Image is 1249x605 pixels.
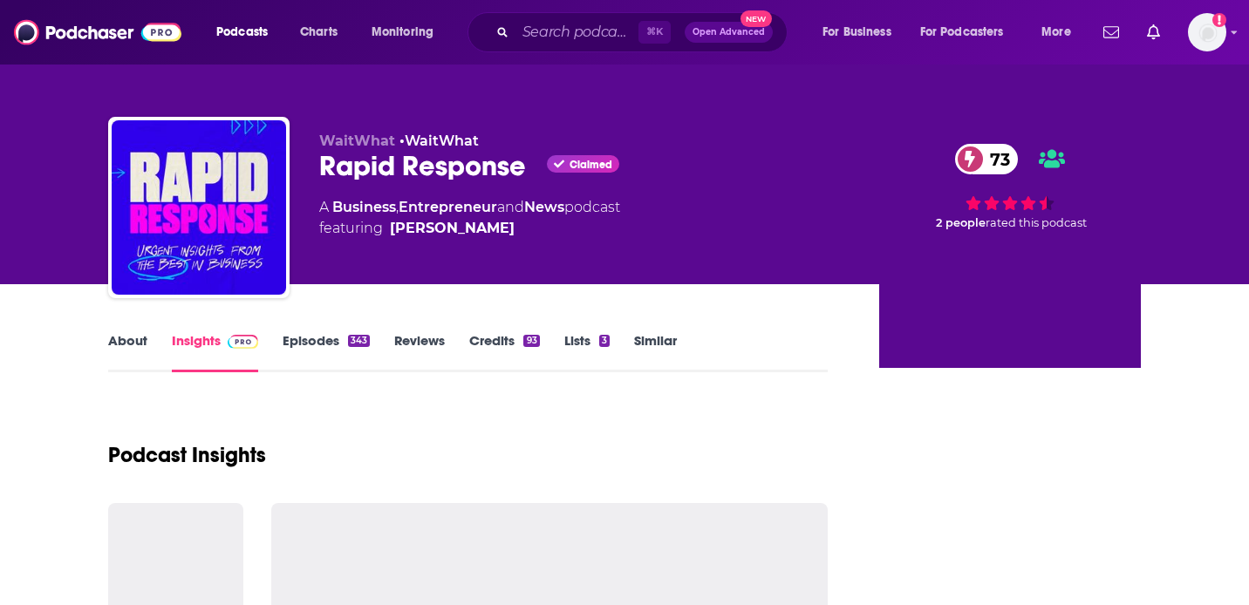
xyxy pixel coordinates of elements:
[319,197,620,239] div: A podcast
[1029,18,1093,46] button: open menu
[822,20,891,44] span: For Business
[283,332,370,372] a: Episodes343
[1096,17,1126,47] a: Show notifications dropdown
[399,133,479,149] span: •
[986,216,1087,229] span: rated this podcast
[332,199,396,215] a: Business
[172,332,258,372] a: InsightsPodchaser Pro
[394,332,445,372] a: Reviews
[300,20,338,44] span: Charts
[909,18,1029,46] button: open menu
[372,20,433,44] span: Monitoring
[570,160,612,169] span: Claimed
[638,21,671,44] span: ⌘ K
[1212,13,1226,27] svg: Add a profile image
[108,332,147,372] a: About
[319,133,395,149] span: WaitWhat
[228,335,258,349] img: Podchaser Pro
[1140,17,1167,47] a: Show notifications dropdown
[14,16,181,49] img: Podchaser - Follow, Share and Rate Podcasts
[112,120,286,295] img: Rapid Response
[1041,20,1071,44] span: More
[973,144,1019,174] span: 73
[108,442,266,468] h1: Podcast Insights
[523,335,539,347] div: 93
[634,332,677,372] a: Similar
[405,133,479,149] a: WaitWhat
[1188,13,1226,51] button: Show profile menu
[1188,13,1226,51] img: User Profile
[524,199,564,215] a: News
[599,335,610,347] div: 3
[810,18,913,46] button: open menu
[879,133,1141,241] div: 73 2 peoplerated this podcast
[693,28,765,37] span: Open Advanced
[348,335,370,347] div: 343
[936,216,986,229] span: 2 people
[319,218,620,239] span: featuring
[564,332,610,372] a: Lists3
[390,218,515,239] a: [PERSON_NAME]
[955,144,1019,174] a: 73
[204,18,290,46] button: open menu
[484,12,804,52] div: Search podcasts, credits, & more...
[216,20,268,44] span: Podcasts
[515,18,638,46] input: Search podcasts, credits, & more...
[359,18,456,46] button: open menu
[399,199,497,215] a: Entrepreneur
[396,199,399,215] span: ,
[685,22,773,43] button: Open AdvancedNew
[741,10,772,27] span: New
[469,332,539,372] a: Credits93
[920,20,1004,44] span: For Podcasters
[497,199,524,215] span: and
[289,18,348,46] a: Charts
[1188,13,1226,51] span: Logged in as jciarczynski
